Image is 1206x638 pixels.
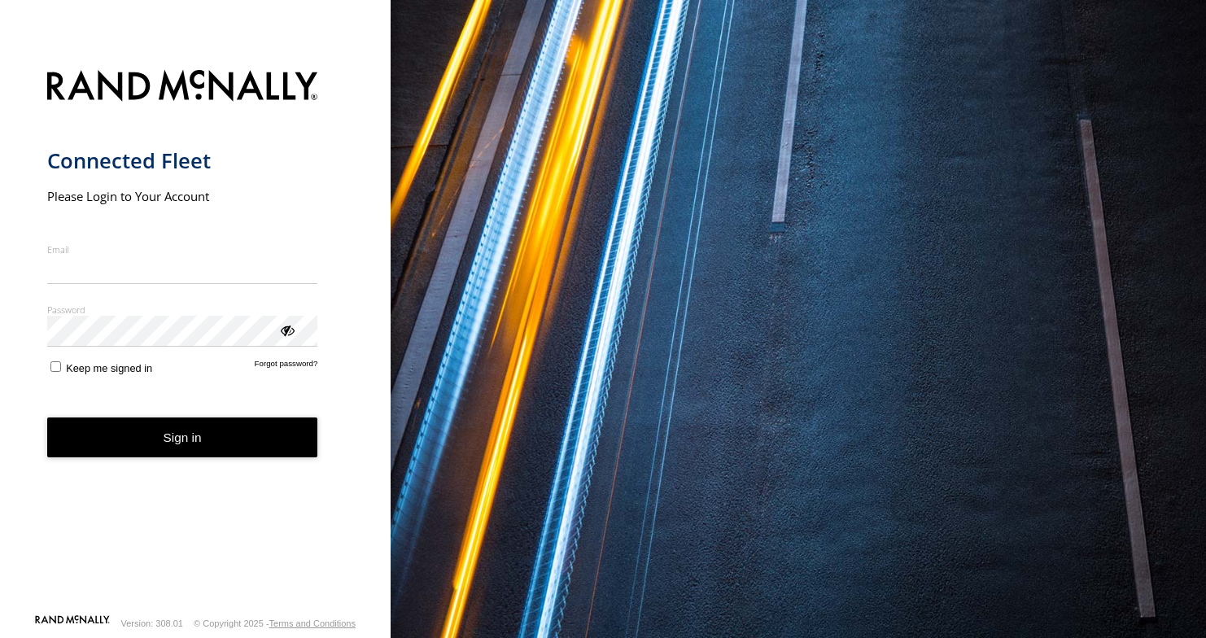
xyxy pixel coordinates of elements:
span: Keep me signed in [66,362,152,374]
h1: Connected Fleet [47,147,318,174]
button: Sign in [47,417,318,457]
label: Email [47,243,318,256]
h2: Please Login to Your Account [47,188,318,204]
label: Password [47,304,318,316]
a: Terms and Conditions [269,618,356,628]
div: Version: 308.01 [121,618,183,628]
form: main [47,60,344,614]
div: ViewPassword [278,321,295,338]
a: Forgot password? [255,359,318,374]
img: Rand McNally [47,67,318,108]
input: Keep me signed in [50,361,61,372]
a: Visit our Website [35,615,110,631]
div: © Copyright 2025 - [194,618,356,628]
